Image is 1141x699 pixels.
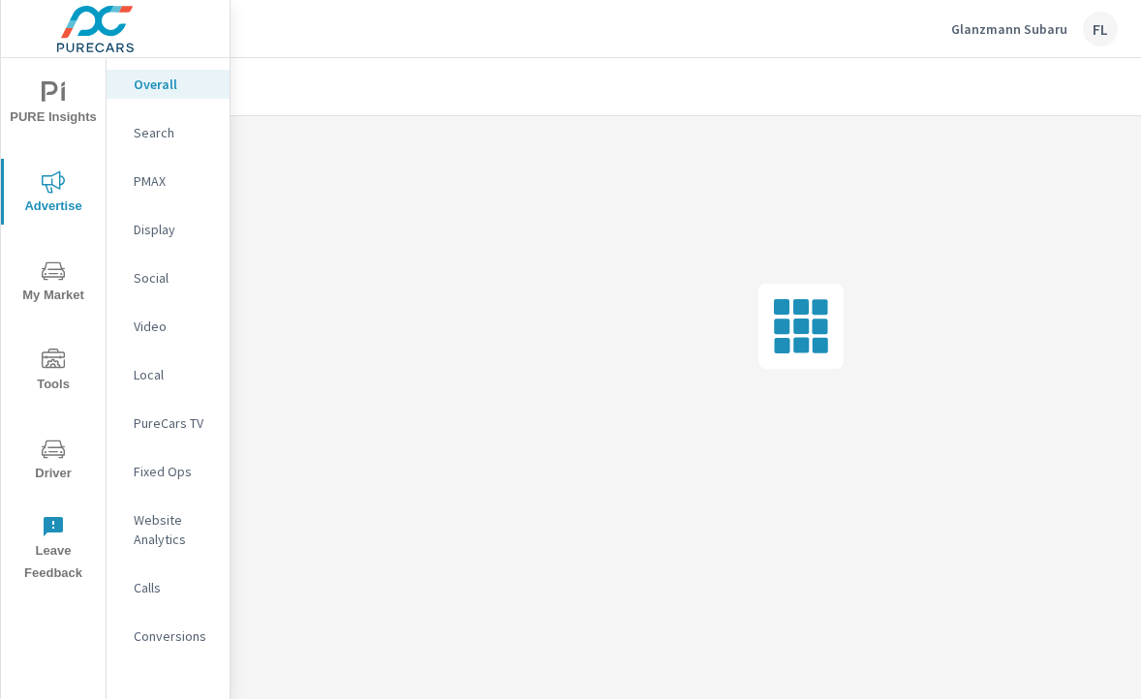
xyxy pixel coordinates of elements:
p: Fixed Ops [134,462,214,481]
span: Leave Feedback [7,515,100,585]
div: PMAX [107,167,230,196]
p: PureCars TV [134,413,214,433]
p: PMAX [134,171,214,191]
div: Conversions [107,622,230,651]
span: Driver [7,438,100,485]
p: Overall [134,75,214,94]
div: nav menu [1,58,106,593]
p: Calls [134,578,214,597]
div: FL [1083,12,1118,46]
div: Social [107,263,230,292]
p: Display [134,220,214,239]
p: Search [134,123,214,142]
div: Overall [107,70,230,99]
div: Fixed Ops [107,457,230,486]
div: Local [107,360,230,389]
p: Conversions [134,626,214,646]
p: Social [134,268,214,288]
p: Glanzmann Subaru [951,20,1067,38]
div: Video [107,312,230,341]
div: Website Analytics [107,505,230,554]
div: Search [107,118,230,147]
p: Video [134,317,214,336]
div: PureCars TV [107,409,230,438]
p: Local [134,365,214,384]
div: Display [107,215,230,244]
p: Website Analytics [134,510,214,549]
span: Advertise [7,170,100,218]
span: PURE Insights [7,81,100,129]
div: Calls [107,573,230,602]
span: Tools [7,349,100,396]
span: My Market [7,259,100,307]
